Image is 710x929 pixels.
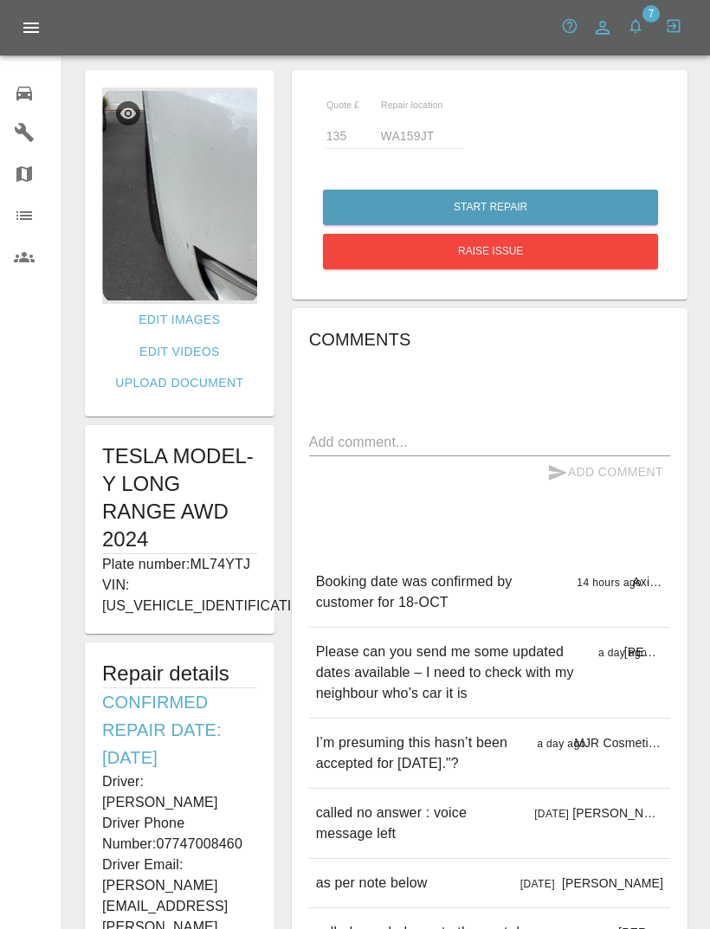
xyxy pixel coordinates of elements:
p: Axioma [632,573,663,590]
p: [PERSON_NAME] [572,804,663,822]
span: a day ago [537,738,585,750]
p: [PERSON_NAME] [562,874,663,892]
span: [DATE] [520,878,555,890]
button: Start Repair [323,190,658,225]
p: as per note below [316,873,428,894]
p: MJR Cosmetic Car Repair [574,734,663,752]
p: Driver Phone Number: 07747008460 [102,813,257,855]
h6: Comments [309,326,670,353]
span: 7 [642,5,660,23]
button: Raise issue [323,234,658,269]
p: [PERSON_NAME] [624,643,663,661]
p: Plate number: ML74YTJ [102,554,257,575]
span: a day ago [598,647,647,659]
span: 14 hours ago [577,577,642,589]
a: Edit Images [132,304,227,336]
a: Upload Document [108,367,250,399]
p: I’m presuming this hasn’t been accepted for [DATE]."? [316,732,531,774]
h5: Repair details [102,660,257,687]
h1: TESLA MODEL-Y LONG RANGE AWD 2024 [102,442,257,553]
button: Open drawer [10,7,52,48]
span: Repair location [381,100,443,110]
p: VIN: [US_VEHICLE_IDENTIFICATION_NUMBER] [102,575,257,616]
p: Booking date was confirmed by customer for 18-OCT [316,571,571,613]
span: [DATE] [534,808,569,820]
p: called no answer : voice message left [316,803,527,844]
p: Driver: [PERSON_NAME] [102,771,257,813]
p: Please can you send me some updated dates available – I need to check with my neighbour who’s car... [316,642,591,704]
a: Edit Videos [132,336,227,368]
h6: Confirmed Repair Date: [DATE] [102,688,257,771]
span: Quote £ [326,100,359,110]
img: 24271c1d-0818-49a2-9068-87224f63d11d [102,87,259,304]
